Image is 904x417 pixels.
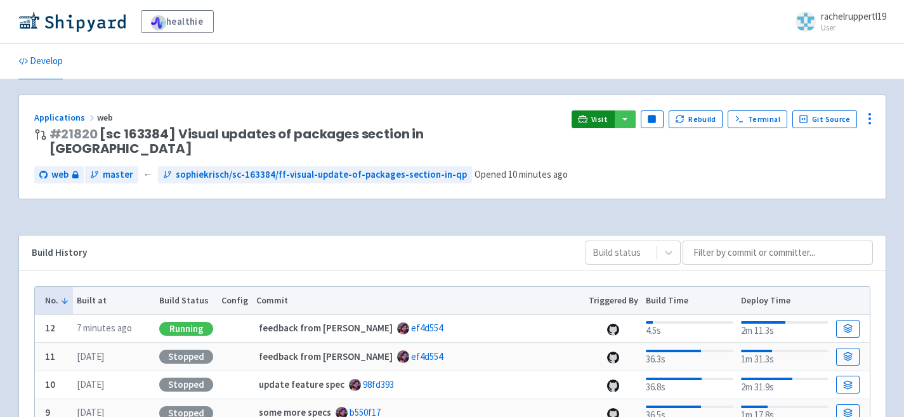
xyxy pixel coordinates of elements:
[508,168,568,180] time: 10 minutes ago
[646,319,733,338] div: 4.5s
[218,287,252,315] th: Config
[836,376,859,394] a: Build Details
[51,168,69,182] span: web
[642,287,737,315] th: Build Time
[836,320,859,338] a: Build Details
[737,287,832,315] th: Deploy Time
[836,348,859,366] a: Build Details
[97,112,115,123] span: web
[45,322,55,334] b: 12
[45,378,55,390] b: 10
[18,11,126,32] img: Shipyard logo
[158,166,472,183] a: sophiekrisch/sc-163384/ff-visual-update-of-packages-section-in-qp
[159,350,213,364] div: Stopped
[259,378,344,390] strong: update feature spec
[34,166,84,183] a: web
[252,287,584,315] th: Commit
[103,168,133,182] span: master
[73,287,155,315] th: Built at
[49,127,561,156] span: [sc 163384] Visual updates of packages section in [GEOGRAPHIC_DATA]
[45,350,55,362] b: 11
[259,350,393,362] strong: feedback from [PERSON_NAME]
[821,23,886,32] small: User
[646,347,733,367] div: 36.3s
[141,10,214,33] a: healthie
[792,110,858,128] a: Git Source
[45,294,69,307] button: No.
[85,166,138,183] a: master
[143,168,153,182] span: ←
[363,378,394,390] a: 98fd393
[49,125,98,143] a: #21820
[411,350,443,362] a: ef4d554
[741,375,828,395] div: 2m 31.9s
[788,11,886,32] a: rachelruppertl19 User
[741,347,828,367] div: 1m 31.3s
[77,378,104,390] time: [DATE]
[155,287,218,315] th: Build Status
[591,114,608,124] span: Visit
[646,375,733,395] div: 36.8s
[259,322,393,334] strong: feedback from [PERSON_NAME]
[741,319,828,338] div: 2m 11.3s
[32,246,565,260] div: Build History
[821,10,886,22] span: rachelruppertl19
[159,378,213,392] div: Stopped
[572,110,615,128] a: Visit
[475,168,568,180] span: Opened
[77,322,132,334] time: 7 minutes ago
[683,241,873,265] input: Filter by commit or committer...
[34,112,97,123] a: Applications
[728,110,787,128] a: Terminal
[669,110,723,128] button: Rebuild
[641,110,664,128] button: Pause
[77,350,104,362] time: [DATE]
[159,322,213,336] div: Running
[18,44,63,79] a: Develop
[584,287,642,315] th: Triggered By
[411,322,443,334] a: ef4d554
[176,168,467,182] span: sophiekrisch/sc-163384/ff-visual-update-of-packages-section-in-qp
